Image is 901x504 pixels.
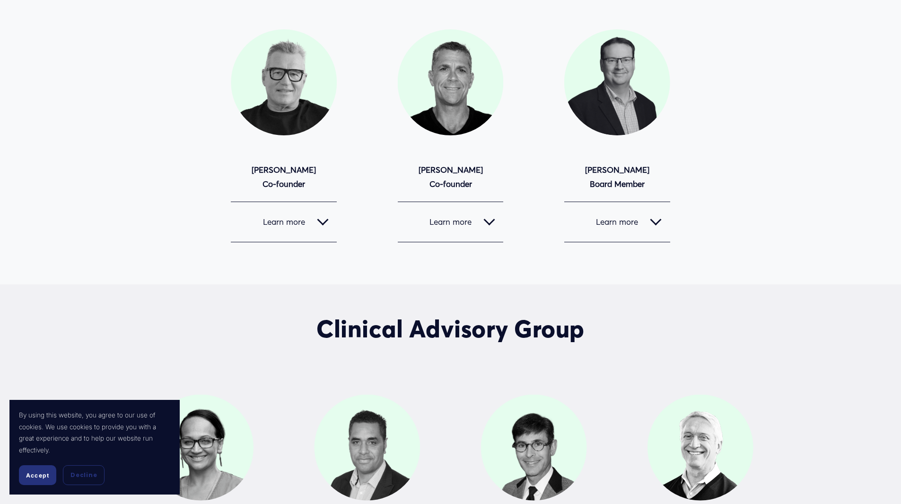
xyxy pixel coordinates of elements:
strong: [PERSON_NAME] Co-founder [419,165,483,189]
button: Learn more [231,202,337,242]
button: Learn more [564,202,670,242]
span: Learn more [406,217,484,227]
button: Learn more [398,202,504,242]
p: By using this website, you agree to our use of cookies. We use cookies to provide you with a grea... [19,409,170,456]
span: Learn more [573,217,650,227]
h2: Clinical Advisory Group [120,314,781,343]
span: Decline [70,471,97,479]
button: Decline [63,465,105,485]
span: Learn more [239,217,317,227]
span: Accept [26,472,49,479]
section: Cookie banner [9,400,180,495]
strong: [PERSON_NAME] Board Member [585,165,649,189]
strong: [PERSON_NAME] Co-founder [252,165,316,189]
button: Accept [19,465,56,485]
